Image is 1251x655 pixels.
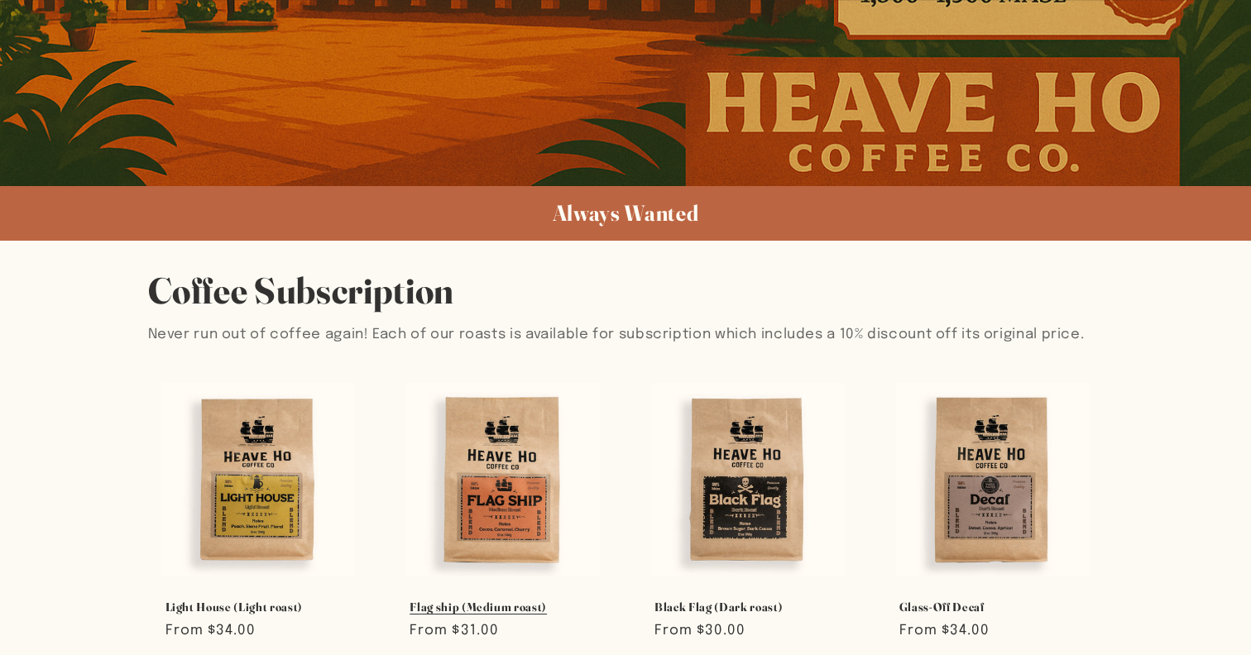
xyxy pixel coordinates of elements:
[165,600,352,614] a: Light House (Light roast)
[654,600,841,614] a: Black Flag (Dark roast)
[410,600,597,614] a: Flag ship (Medium roast)
[148,267,1104,314] h2: Coffee Subscription
[148,323,1104,347] p: Never run out of coffee again! Each of our roasts is available for subscription which includes a ...
[899,600,1086,614] a: Glass-Off Decaf
[553,199,699,227] span: Always Wanted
